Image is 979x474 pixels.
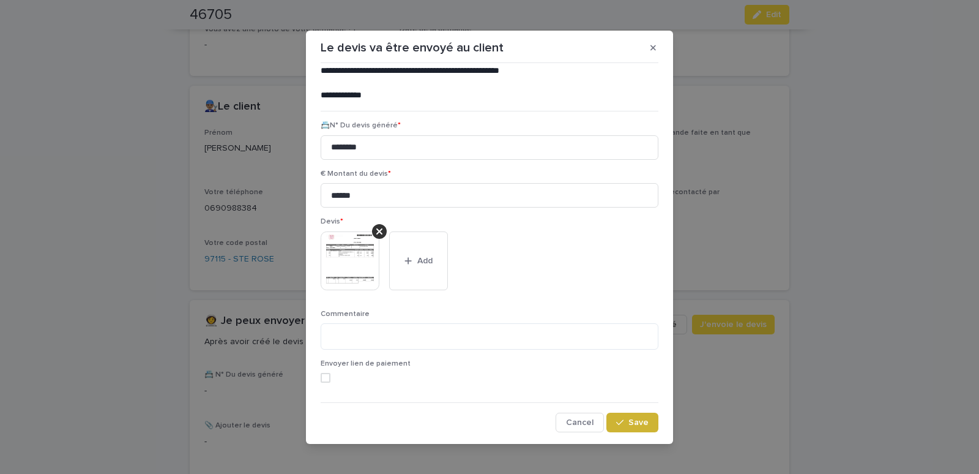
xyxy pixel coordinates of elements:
button: Add [389,231,448,290]
button: Save [606,413,658,432]
span: 📇N° Du devis généré [321,122,401,129]
span: Save [628,418,649,427]
span: Devis [321,218,343,225]
button: Cancel [556,413,604,432]
p: Le devis va être envoyé au client [321,40,504,55]
span: € Montant du devis [321,170,391,178]
span: Envoyer lien de paiement [321,360,411,367]
span: Commentaire [321,310,370,318]
span: Add [417,257,433,265]
span: Cancel [566,418,594,427]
